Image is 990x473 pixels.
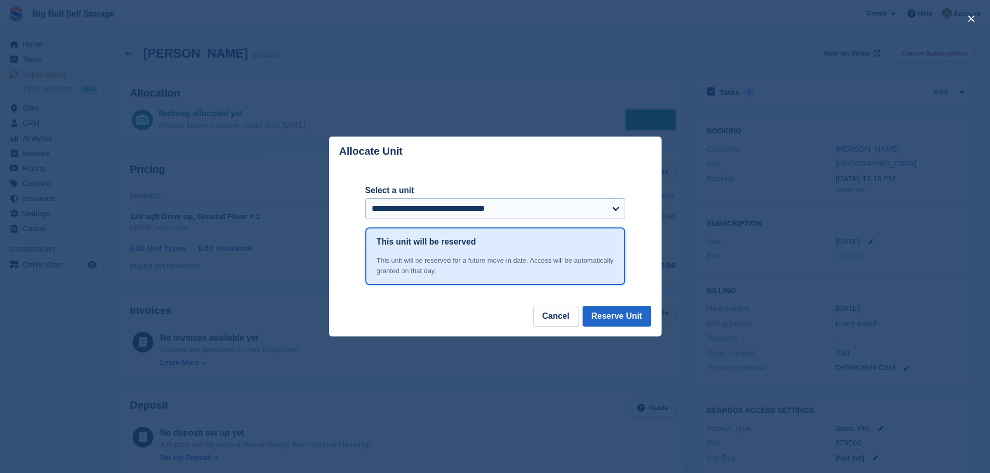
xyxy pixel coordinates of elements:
[533,306,578,327] button: Cancel
[365,184,625,197] label: Select a unit
[377,255,614,276] div: This unit will be reserved for a future move-in date. Access will be automatically granted on tha...
[963,10,980,27] button: close
[377,236,476,248] h1: This unit will be reserved
[339,145,403,157] p: Allocate Unit
[583,306,651,327] button: Reserve Unit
